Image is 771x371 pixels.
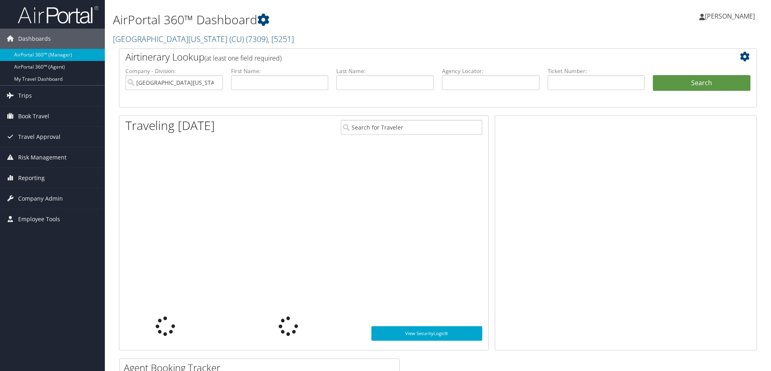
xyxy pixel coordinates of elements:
[18,147,67,168] span: Risk Management
[113,34,294,44] a: [GEOGRAPHIC_DATA][US_STATE] (CU)
[18,5,98,24] img: airportal-logo.png
[18,29,51,49] span: Dashboards
[699,4,763,28] a: [PERSON_NAME]
[231,67,329,75] label: First Name:
[125,50,697,64] h2: Airtinerary Lookup
[18,127,60,147] span: Travel Approval
[371,326,482,341] a: View SecurityLogic®
[125,117,215,134] h1: Traveling [DATE]
[548,67,645,75] label: Ticket Number:
[442,67,540,75] label: Agency Locator:
[18,86,32,106] span: Trips
[705,12,755,21] span: [PERSON_NAME]
[18,189,63,209] span: Company Admin
[268,34,294,44] span: , [ 5251 ]
[341,120,482,135] input: Search for Traveler
[246,34,268,44] span: ( 7309 )
[204,54,281,63] span: (at least one field required)
[336,67,434,75] label: Last Name:
[18,106,49,126] span: Book Travel
[653,75,750,91] button: Search
[125,67,223,75] label: Company - Division:
[18,168,45,188] span: Reporting
[113,11,546,28] h1: AirPortal 360™ Dashboard
[18,209,60,229] span: Employee Tools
